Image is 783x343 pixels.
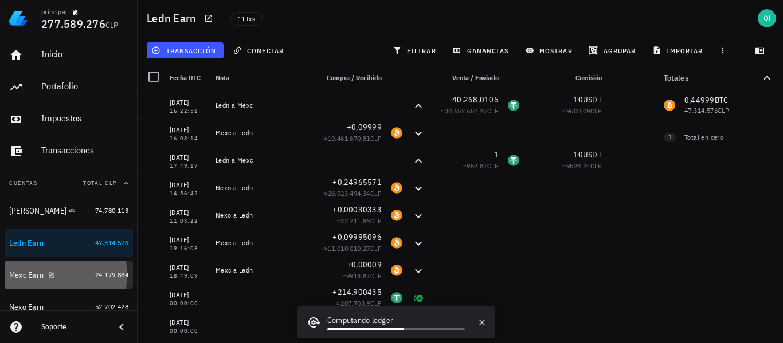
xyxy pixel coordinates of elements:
[332,287,382,297] span: +214,900435
[9,9,28,27] img: LedgiFi
[332,232,382,242] span: +0,09995096
[391,292,402,303] div: USDT-icon
[347,122,382,132] span: +0,09999
[508,155,519,166] div: USDT-icon
[170,289,206,301] div: [DATE]
[170,317,206,328] div: [DATE]
[391,265,402,276] div: BTC-icon
[491,149,499,160] span: -1
[170,328,206,334] div: 00:00:00
[170,273,206,279] div: 18:49:09
[388,42,443,58] button: filtrar
[463,161,499,170] span: ≈
[395,46,436,55] span: filtrar
[170,301,206,306] div: 00:00:00
[332,204,382,215] span: +0,00030333
[342,271,382,280] span: ≈
[524,64,606,92] div: Comisión
[340,216,370,225] span: 32.711,86
[346,271,370,280] span: 9913,87
[570,149,583,160] span: -10
[170,218,206,224] div: 11:03:22
[170,152,206,163] div: [DATE]
[216,266,308,275] div: Mexc a Ledn
[170,246,206,251] div: 19:16:08
[328,189,370,198] span: 26.923.494,34
[370,244,382,253] span: CLP
[664,74,760,82] div: Totales
[583,149,602,160] span: USDT
[590,161,602,170] span: CLP
[147,9,201,27] h1: Ledn Earn
[170,179,206,191] div: [DATE]
[391,127,402,139] div: BTC-icon
[332,177,382,187] span: +0,24965571
[591,46,636,55] span: agrupar
[216,101,308,110] div: Ledn a Mexc
[83,179,117,187] span: Total CLP
[170,207,206,218] div: [DATE]
[370,134,382,143] span: CLP
[41,145,128,156] div: Transacciones
[216,128,308,137] div: Mexc a Ledn
[170,163,206,169] div: 17:49:17
[441,107,499,115] span: ≈
[655,46,703,55] span: importar
[340,299,370,307] span: 207.703,9
[508,100,519,111] div: USDT-icon
[336,216,382,225] span: ≈
[655,64,783,92] button: Totales
[570,94,583,105] span: -10
[370,189,382,198] span: CLP
[5,229,133,257] a: Ledn Earn 47.314.576
[328,244,370,253] span: 11.010.010,27
[170,262,206,273] div: [DATE]
[95,238,128,247] span: 47.314.576
[9,270,44,280] div: Mexc Earn
[684,132,751,143] div: Total en cero
[430,64,503,92] div: Venta / Enviado
[583,94,602,105] span: USDT
[527,46,573,55] span: mostrar
[5,169,133,197] button: CuentasTotal CLP
[216,183,308,192] div: Nexo a Ledn
[467,161,487,170] span: 952,82
[324,134,382,143] span: ≈
[584,42,643,58] button: agrupar
[105,20,119,30] span: CLP
[170,136,206,141] div: 16:08:14
[211,64,313,92] div: Nota
[647,42,710,58] button: importar
[324,189,382,198] span: ≈
[216,238,308,247] div: Mexc a Ledn
[448,42,516,58] button: ganancias
[41,322,105,332] div: Soporte
[5,41,133,69] a: Inicio
[170,97,206,108] div: [DATE]
[9,302,44,312] div: Nexo Earn
[147,42,224,58] button: transacción
[347,259,382,270] span: +0,00009
[566,161,590,170] span: 9528,24
[216,73,229,82] span: Nota
[449,94,499,105] span: -40.268,0106
[216,211,308,220] div: Nexo a Ledn
[170,191,206,196] div: 14:56:42
[238,13,255,25] span: 11 txs
[154,46,216,55] span: transacción
[95,302,128,311] span: 52.702.428
[562,107,602,115] span: ≈
[520,42,580,58] button: mostrar
[324,244,382,253] span: ≈
[391,182,402,194] div: BTC-icon
[313,64,386,92] div: Compra / Recibido
[445,107,487,115] span: 38.657.657,77
[5,105,133,133] a: Impuestos
[41,7,68,17] div: principal
[455,46,508,55] span: ganancias
[235,46,284,55] span: conectar
[575,73,602,82] span: Comisión
[170,234,206,246] div: [DATE]
[327,73,382,82] span: Compra / Recibido
[41,113,128,124] div: Impuestos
